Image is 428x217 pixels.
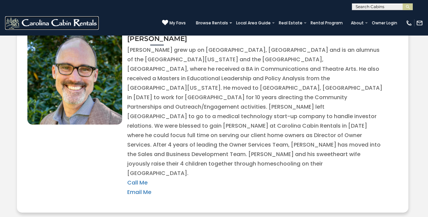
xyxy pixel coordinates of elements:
a: Rental Program [307,18,346,28]
h3: [PERSON_NAME] [127,35,187,45]
a: Call Me [127,179,148,187]
a: Real Estate [275,18,306,28]
a: Owner Login [368,18,401,28]
p: [PERSON_NAME] grew up on [GEOGRAPHIC_DATA], [GEOGRAPHIC_DATA] and is an alumnus of the [GEOGRAPHI... [127,45,383,197]
img: mail-regular-white.png [416,20,423,26]
a: Email Me [127,188,151,196]
a: Local Area Guide [233,18,274,28]
img: White-1-2.png [5,16,99,30]
a: My Favs [162,20,186,26]
a: Browse Rentals [193,18,231,28]
img: phone-regular-white.png [406,20,412,26]
span: My Favs [170,20,186,26]
img: # [27,30,122,125]
a: About [347,18,367,28]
